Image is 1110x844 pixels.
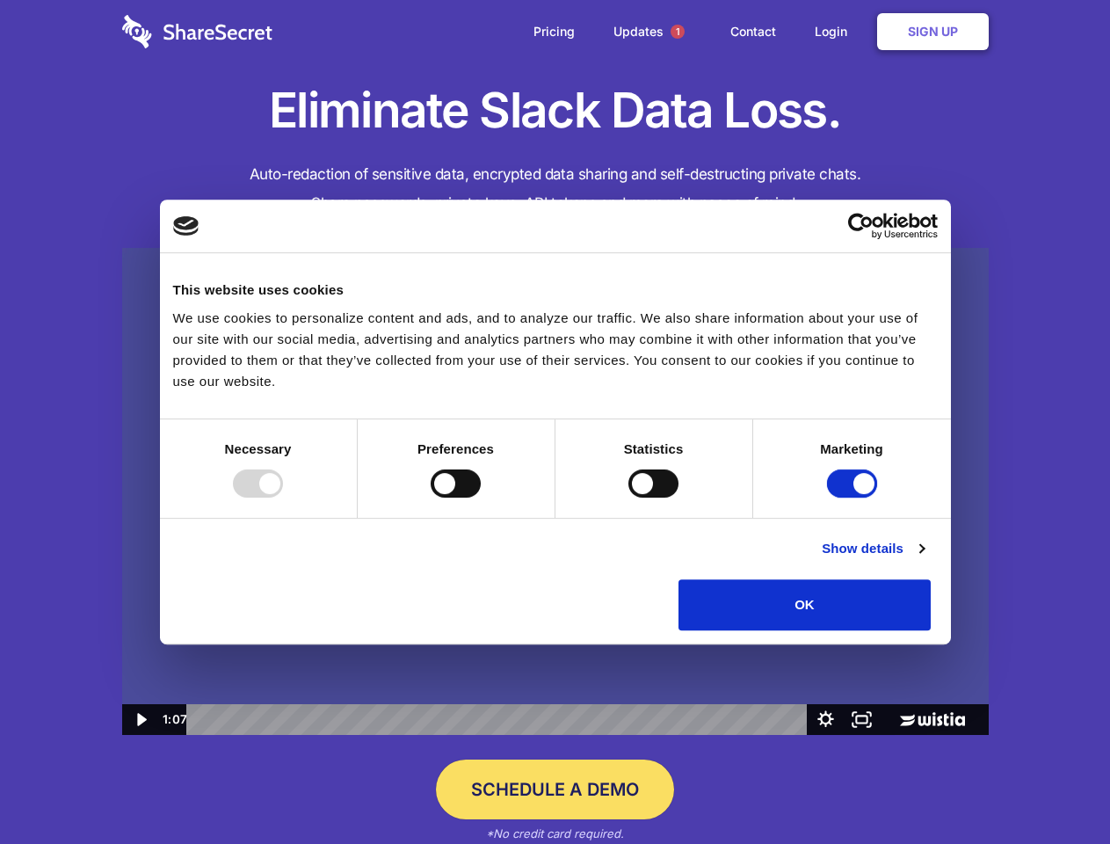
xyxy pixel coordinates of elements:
[713,4,794,59] a: Contact
[436,760,674,819] a: Schedule a Demo
[1022,756,1089,823] iframe: Drift Widget Chat Controller
[624,441,684,456] strong: Statistics
[671,25,685,39] span: 1
[200,704,799,735] div: Playbar
[797,4,874,59] a: Login
[173,280,938,301] div: This website uses cookies
[122,704,158,735] button: Play Video
[877,13,989,50] a: Sign Up
[417,441,494,456] strong: Preferences
[486,826,624,840] em: *No credit card required.
[122,160,989,218] h4: Auto-redaction of sensitive data, encrypted data sharing and self-destructing private chats. Shar...
[516,4,592,59] a: Pricing
[122,79,989,142] h1: Eliminate Slack Data Loss.
[122,15,272,48] img: logo-wordmark-white-trans-d4663122ce5f474addd5e946df7df03e33cb6a1c49d2221995e7729f52c070b2.svg
[225,441,292,456] strong: Necessary
[820,441,883,456] strong: Marketing
[173,308,938,392] div: We use cookies to personalize content and ads, and to analyze our traffic. We also share informat...
[880,704,988,735] a: Wistia Logo -- Learn More
[808,704,844,735] button: Show settings menu
[678,579,931,630] button: OK
[173,216,200,236] img: logo
[822,538,924,559] a: Show details
[784,213,938,239] a: Usercentrics Cookiebot - opens in a new window
[122,248,989,736] img: Sharesecret
[844,704,880,735] button: Fullscreen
